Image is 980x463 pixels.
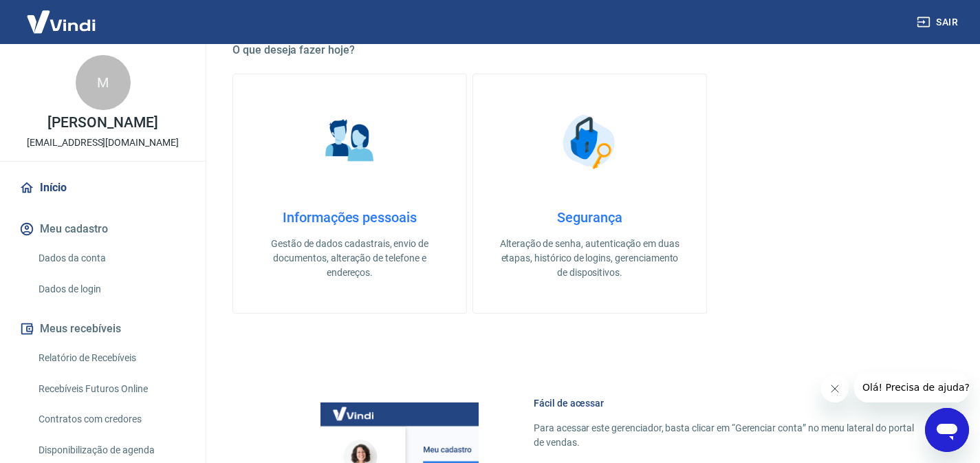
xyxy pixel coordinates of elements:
h6: Fácil de acessar [534,396,914,410]
h4: Informações pessoais [255,209,444,226]
img: Segurança [556,107,624,176]
p: [PERSON_NAME] [47,116,157,130]
img: Vindi [17,1,106,43]
p: [EMAIL_ADDRESS][DOMAIN_NAME] [27,136,179,150]
h4: Segurança [495,209,684,226]
a: SegurançaSegurançaAlteração de senha, autenticação em duas etapas, histórico de logins, gerenciam... [472,74,707,314]
p: Alteração de senha, autenticação em duas etapas, histórico de logins, gerenciamento de dispositivos. [495,237,684,280]
img: Informações pessoais [316,107,384,176]
a: Dados da conta [33,244,189,272]
iframe: Mensagem da empresa [854,372,969,402]
a: Dados de login [33,275,189,303]
a: Relatório de Recebíveis [33,344,189,372]
p: Para acessar este gerenciador, basta clicar em “Gerenciar conta” no menu lateral do portal de ven... [534,421,914,450]
a: Informações pessoaisInformações pessoaisGestão de dados cadastrais, envio de documentos, alteraçã... [232,74,467,314]
a: Contratos com credores [33,405,189,433]
button: Meu cadastro [17,214,189,244]
h5: O que deseja fazer hoje? [232,43,947,57]
p: Gestão de dados cadastrais, envio de documentos, alteração de telefone e endereços. [255,237,444,280]
iframe: Fechar mensagem [821,375,849,402]
button: Meus recebíveis [17,314,189,344]
div: M [76,55,131,110]
span: Olá! Precisa de ajuda? [8,10,116,21]
iframe: Botão para abrir a janela de mensagens [925,408,969,452]
a: Início [17,173,189,203]
a: Recebíveis Futuros Online [33,375,189,403]
button: Sair [914,10,963,35]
